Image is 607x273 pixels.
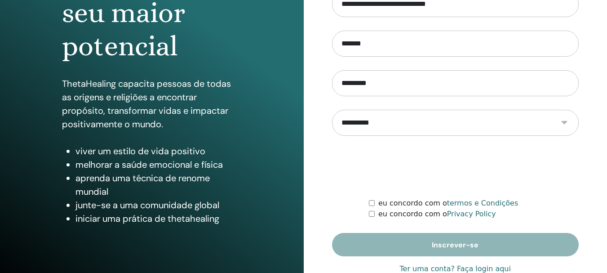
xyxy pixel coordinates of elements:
[447,199,518,207] a: termos e Condições
[387,149,523,184] iframe: reCAPTCHA
[75,171,242,198] li: aprenda uma técnica de renome mundial
[75,158,242,171] li: melhorar a saúde emocional e física
[75,144,242,158] li: viver um estilo de vida positivo
[378,198,518,209] label: eu concordo com o
[378,209,496,219] label: eu concordo com o
[75,198,242,212] li: junte-se a uma comunidade global
[75,212,242,225] li: iniciar uma prática de thetahealing
[62,77,242,131] p: ThetaHealing capacita pessoas de todas as origens e religiões a encontrar propósito, transformar ...
[447,210,496,218] a: Privacy Policy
